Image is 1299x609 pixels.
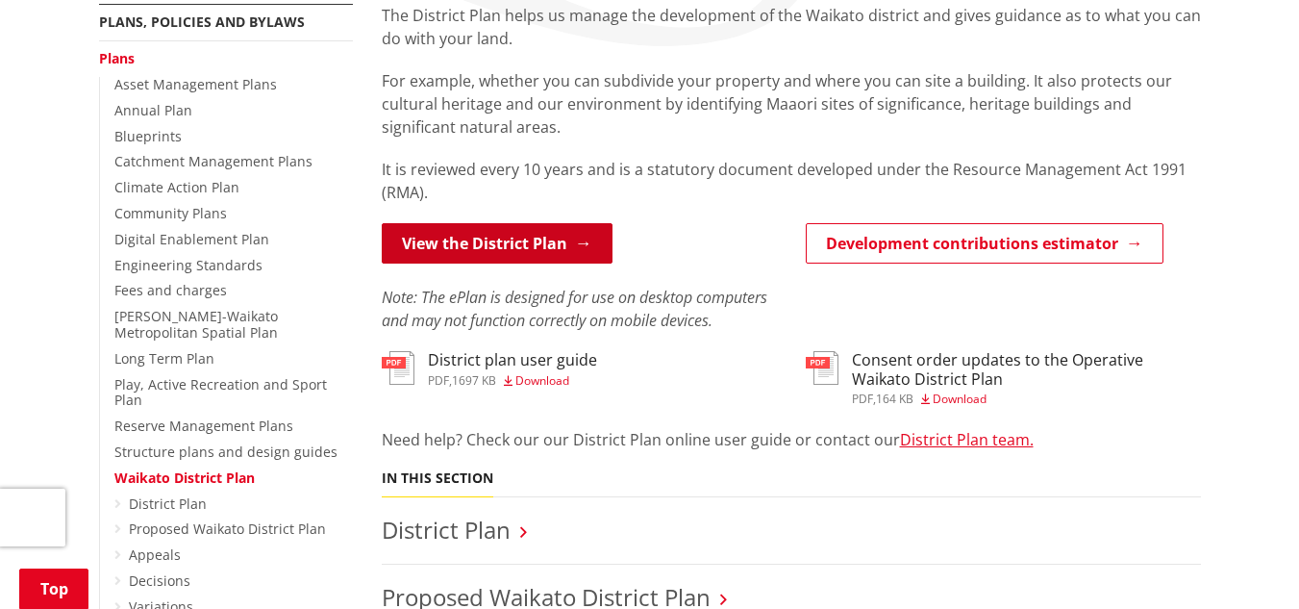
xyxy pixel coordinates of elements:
[114,101,192,119] a: Annual Plan
[99,13,305,31] a: Plans, policies and bylaws
[933,391,987,407] span: Download
[129,546,181,564] a: Appeals
[382,470,493,487] h5: In this section
[114,469,255,487] a: Waikato District Plan
[382,223,612,264] a: View the District Plan
[114,152,312,170] a: Catchment Management Plans
[852,391,873,407] span: pdf
[382,4,1201,50] p: The District Plan helps us manage the development of the Waikato district and gives guidance as t...
[852,351,1201,388] h3: Consent order updates to the Operative Waikato District Plan
[452,372,496,389] span: 1697 KB
[382,158,1201,204] p: It is reviewed every 10 years and is a statutory document developed under the Resource Management...
[114,307,278,342] a: [PERSON_NAME]-Waikato Metropolitan Spatial Plan
[1211,528,1280,597] iframe: Messenger Launcher
[129,495,207,513] a: District Plan
[114,230,269,248] a: Digital Enablement Plan
[382,351,597,386] a: District plan user guide pdf,1697 KB Download
[114,443,337,461] a: Structure plans and design guides
[114,127,182,145] a: Blueprints
[114,417,293,435] a: Reserve Management Plans
[114,281,227,299] a: Fees and charges
[382,287,767,331] em: Note: The ePlan is designed for use on desktop computers and may not function correctly on mobile...
[428,351,597,369] h3: District plan user guide
[129,571,190,590] a: Decisions
[129,520,326,538] a: Proposed Waikato District Plan
[382,69,1201,139] p: For example, whether you can subdivide your property and where you can site a building. It also p...
[114,204,227,222] a: Community Plans
[382,351,414,385] img: document-pdf.svg
[114,349,214,368] a: Long Term Plan
[515,372,569,389] span: Download
[900,429,1034,450] a: District Plan team.
[852,393,1201,405] div: ,
[114,75,277,93] a: Asset Management Plans
[428,372,449,389] span: pdf
[19,569,88,609] a: Top
[99,49,135,67] a: Plans
[806,351,838,385] img: document-pdf.svg
[114,178,239,196] a: Climate Action Plan
[428,375,597,387] div: ,
[876,391,913,407] span: 164 KB
[114,256,262,274] a: Engineering Standards
[382,428,1201,451] p: Need help? Check our our District Plan online user guide or contact our
[382,514,511,546] a: District Plan
[806,223,1163,264] a: Development contributions estimator
[806,351,1201,404] a: Consent order updates to the Operative Waikato District Plan pdf,164 KB Download
[114,375,327,410] a: Play, Active Recreation and Sport Plan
